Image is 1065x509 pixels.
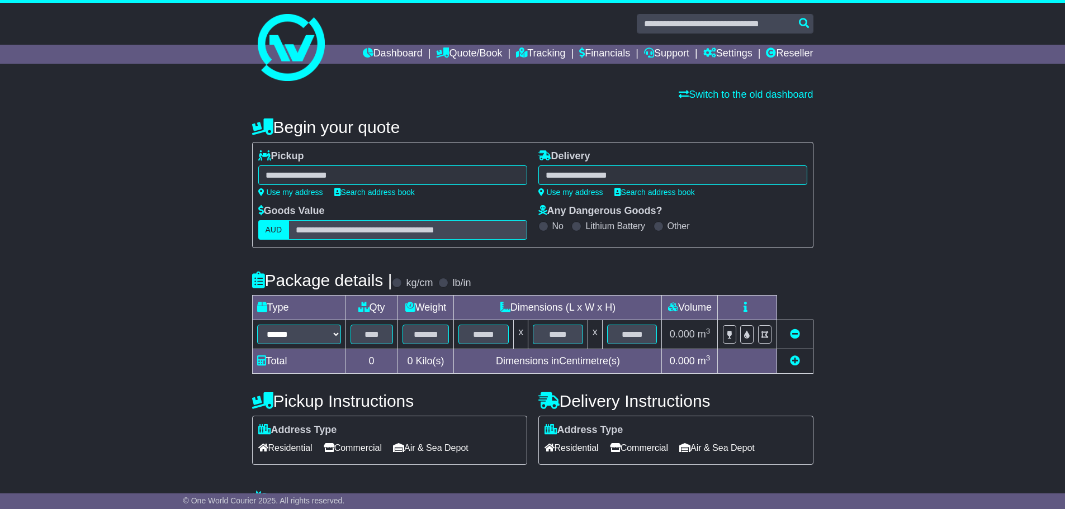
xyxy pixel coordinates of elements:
label: Pickup [258,150,304,163]
td: Total [252,349,345,374]
a: Support [644,45,689,64]
span: 0.000 [670,329,695,340]
a: Switch to the old dashboard [679,89,813,100]
td: x [588,320,602,349]
label: Address Type [258,424,337,436]
a: Remove this item [790,329,800,340]
label: kg/cm [406,277,433,289]
span: Air & Sea Depot [393,439,468,456]
a: Add new item [790,355,800,367]
sup: 3 [706,354,711,362]
span: m [698,329,711,340]
label: No [552,221,564,231]
td: Kilo(s) [397,349,454,374]
td: x [514,320,528,349]
span: © One World Courier 2025. All rights reserved. [183,496,345,505]
label: AUD [258,220,290,240]
span: 0.000 [670,355,695,367]
a: Settings [703,45,752,64]
h4: Begin your quote [252,118,813,136]
td: Qty [345,296,397,320]
a: Dashboard [363,45,423,64]
a: Reseller [766,45,813,64]
span: Residential [545,439,599,456]
td: Type [252,296,345,320]
span: Air & Sea Depot [679,439,755,456]
label: lb/in [452,277,471,289]
h4: Package details | [252,271,392,289]
label: Any Dangerous Goods? [538,205,662,217]
td: Dimensions (L x W x H) [454,296,662,320]
label: Delivery [538,150,590,163]
a: Use my address [538,188,603,197]
label: Address Type [545,424,623,436]
label: Other [668,221,690,231]
span: Commercial [610,439,668,456]
h4: Pickup Instructions [252,392,527,410]
label: Goods Value [258,205,325,217]
td: Weight [397,296,454,320]
h4: Warranty & Insurance [252,490,813,508]
a: Search address book [334,188,415,197]
span: 0 [407,355,413,367]
td: Volume [662,296,718,320]
a: Tracking [516,45,565,64]
sup: 3 [706,327,711,335]
a: Financials [579,45,630,64]
label: Lithium Battery [585,221,645,231]
span: Commercial [324,439,382,456]
a: Use my address [258,188,323,197]
span: m [698,355,711,367]
td: 0 [345,349,397,374]
span: Residential [258,439,313,456]
a: Quote/Book [436,45,502,64]
a: Search address book [614,188,695,197]
h4: Delivery Instructions [538,392,813,410]
td: Dimensions in Centimetre(s) [454,349,662,374]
